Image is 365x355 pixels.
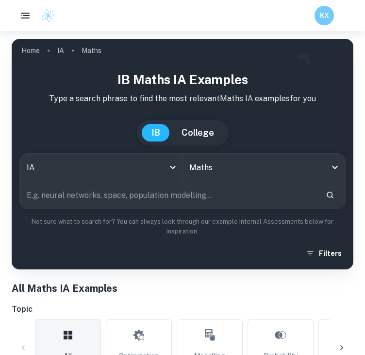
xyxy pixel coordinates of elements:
[303,245,346,262] button: Filters
[20,154,182,181] div: IA
[142,124,170,142] button: IB
[19,70,346,89] h1: IB Maths IA examples
[12,39,353,269] img: profile cover
[319,10,330,21] h6: KX
[172,124,224,142] button: College
[19,93,346,105] p: Type a search phrase to find the most relevant Maths IA examples for you
[12,281,353,296] h1: All Maths IA Examples
[328,160,342,174] button: Open
[57,44,64,57] a: IA
[35,8,55,23] a: Clastify logo
[12,303,353,315] h6: Topic
[322,187,338,203] button: Search
[82,45,101,56] p: Maths
[19,217,346,237] p: Not sure what to search for? You can always look through our example Internal Assessments below f...
[315,6,334,25] button: KX
[21,44,40,57] a: Home
[41,8,55,23] img: Clastify logo
[20,181,318,209] input: E.g. neural networks, space, population modelling...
